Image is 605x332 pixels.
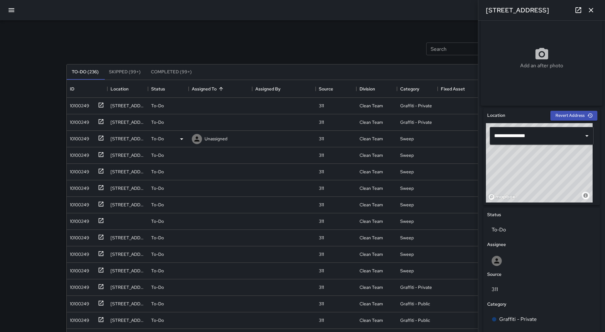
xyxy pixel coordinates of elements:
div: Graffiti - Private [400,103,432,109]
p: To-Do [151,235,164,241]
div: ID [67,80,107,98]
div: 311 [319,301,324,307]
div: 1001 Howard Street [111,185,145,191]
div: Clean Team [360,152,383,158]
div: 311 [319,202,324,208]
div: Fixed Asset [438,80,478,98]
div: 10100249 [67,199,89,208]
button: To-Do (236) [67,64,104,80]
div: 10100249 [67,100,89,109]
div: Clean Team [360,169,383,175]
div: Sweep [400,202,414,208]
div: 311 [319,103,324,109]
div: Division [356,80,397,98]
div: 10100249 [67,216,89,224]
div: Sweep [400,251,414,257]
div: 10100249 [67,265,89,274]
div: 481 Minna Street [111,268,145,274]
p: To-Do [151,218,164,224]
div: 118 6th Street [111,301,145,307]
p: To-Do [151,103,164,109]
div: 101 8th Street [111,169,145,175]
div: 495 Minna Street [111,103,145,109]
div: Assigned To [189,80,252,98]
div: Sweep [400,218,414,224]
div: 311 [319,218,324,224]
div: Sweep [400,169,414,175]
p: To-Do [151,119,164,125]
div: 1258 Mission Street [111,202,145,208]
div: Clean Team [360,235,383,241]
div: Graffiti - Private [400,284,432,290]
p: To-Do [151,317,164,323]
div: 311 [319,235,324,241]
div: 25 8th Street [111,152,145,158]
div: 311 [319,185,324,191]
div: Clean Team [360,119,383,125]
p: To-Do [151,268,164,274]
div: Location [111,80,129,98]
div: 10100249 [67,116,89,125]
p: To-Do [151,185,164,191]
div: 101 8th Street [111,284,145,290]
div: 10100249 [67,183,89,191]
div: Clean Team [360,136,383,142]
div: Status [151,80,165,98]
div: 10100249 [67,232,89,241]
p: Unassigned [205,136,227,142]
div: Assigned By [252,80,316,98]
div: Sweep [400,152,414,158]
div: 311 [319,119,324,125]
div: Clean Team [360,317,383,323]
div: Graffiti - Public [400,317,430,323]
div: 10100249 [67,298,89,307]
p: To-Do [151,251,164,257]
div: Sweep [400,235,414,241]
div: Location [107,80,148,98]
div: 10100249 [67,315,89,323]
div: Clean Team [360,202,383,208]
div: Category [397,80,438,98]
button: Skipped (99+) [104,64,146,80]
div: Clean Team [360,185,383,191]
div: Assigned To [192,80,217,98]
div: Sweep [400,268,414,274]
div: 1460 Mission Street [111,317,145,323]
p: To-Do [151,136,164,142]
div: Graffiti - Public [400,301,430,307]
div: 311 [319,268,324,274]
div: 10100249 [67,133,89,142]
p: To-Do [151,169,164,175]
div: 422 Stevenson Street [111,235,145,241]
div: Clean Team [360,251,383,257]
div: Clean Team [360,301,383,307]
div: 311 [319,317,324,323]
div: Status [148,80,189,98]
div: 311 [319,152,324,158]
div: 481 Minna Street [111,251,145,257]
p: To-Do [151,301,164,307]
p: To-Do [151,152,164,158]
div: 517a Minna Street [111,136,145,142]
div: Category [400,80,419,98]
div: Sweep [400,185,414,191]
div: Division [360,80,375,98]
div: 311 [319,251,324,257]
div: ID [70,80,74,98]
div: Source [319,80,333,98]
div: 311 [319,136,324,142]
div: Fixed Asset [441,80,465,98]
div: Graffiti - Private [400,119,432,125]
p: To-Do [151,284,164,290]
div: 476 Minna Street [111,119,145,125]
div: Sweep [400,136,414,142]
div: Clean Team [360,268,383,274]
div: Clean Team [360,284,383,290]
p: To-Do [151,202,164,208]
div: 10100249 [67,166,89,175]
div: 10100249 [67,249,89,257]
div: 10100249 [67,149,89,158]
div: Source [316,80,356,98]
button: Completed (99+) [146,64,197,80]
div: Assigned By [255,80,280,98]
